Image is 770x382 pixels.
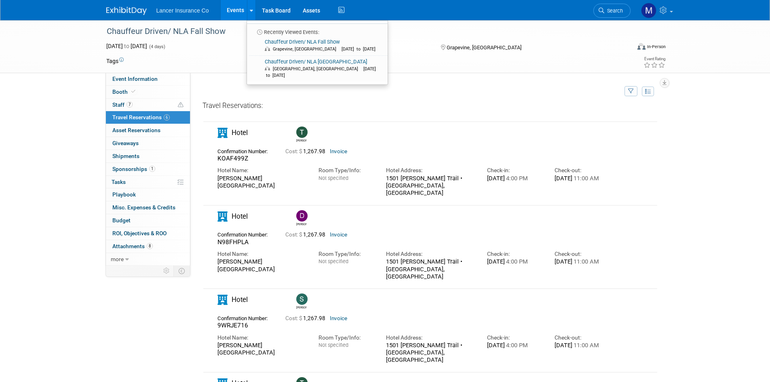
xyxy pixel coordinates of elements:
[106,124,190,137] a: Asset Reservations
[111,256,124,262] span: more
[164,114,170,120] span: 6
[285,315,303,321] span: Cost: $
[112,127,160,133] span: Asset Reservations
[217,146,273,155] div: Confirmation Number:
[386,258,475,280] div: 1501 [PERSON_NAME] Trail • [GEOGRAPHIC_DATA], [GEOGRAPHIC_DATA]
[160,266,174,276] td: Personalize Event Tab Strip
[604,8,623,14] span: Search
[149,166,155,172] span: 1
[112,114,170,120] span: Travel Reservations
[319,167,374,174] div: Room Type/Info:
[217,334,306,342] div: Hotel Name:
[330,232,347,238] a: Invoice
[106,163,190,175] a: Sponsorships1
[217,295,228,305] i: Hotel
[319,175,348,181] span: Not specified
[217,250,306,258] div: Hotel Name:
[112,179,126,185] span: Tasks
[178,101,184,109] span: Potential Scheduling Conflict -- at least one attendee is tagged in another overlapping event.
[555,175,610,182] div: [DATE]
[330,315,347,321] a: Invoice
[294,293,308,310] div: Steven O'Shea
[106,150,190,163] a: Shipments
[637,43,646,50] img: Format-Inperson.png
[148,44,165,49] span: (4 days)
[106,73,190,85] a: Event Information
[232,212,248,220] span: Hotel
[505,175,528,182] span: 4:00 PM
[505,258,528,265] span: 4:00 PM
[487,175,542,182] div: [DATE]
[217,342,306,357] div: [PERSON_NAME][GEOGRAPHIC_DATA]
[112,140,139,146] span: Giveaways
[555,167,610,174] div: Check-out:
[131,89,135,94] i: Booth reservation complete
[386,175,475,197] div: 1501 [PERSON_NAME] Trail • [GEOGRAPHIC_DATA], [GEOGRAPHIC_DATA]
[106,86,190,98] a: Booth
[555,250,610,258] div: Check-out:
[106,253,190,266] a: more
[217,167,306,174] div: Hotel Name:
[487,250,542,258] div: Check-in:
[319,334,374,342] div: Room Type/Info:
[296,127,308,138] img: Terrence Forrest
[106,176,190,188] a: Tasks
[319,342,348,348] span: Not specified
[112,89,137,95] span: Booth
[386,250,475,258] div: Hotel Address:
[112,204,175,211] span: Misc. Expenses & Credits
[386,167,475,174] div: Hotel Address:
[555,258,610,265] div: [DATE]
[572,342,599,349] span: 11:00 AM
[106,227,190,240] a: ROI, Objectives & ROO
[643,57,665,61] div: Event Rating
[106,99,190,111] a: Staff7
[156,7,209,14] span: Lancer Insurance Co
[285,232,329,238] span: 1,267.98
[555,334,610,342] div: Check-out:
[593,4,631,18] a: Search
[285,148,303,154] span: Cost: $
[106,201,190,214] a: Misc. Expenses & Credits
[249,36,384,55] a: Chauffeur Driven/ NLA Fall Show Grapevine, [GEOGRAPHIC_DATA] [DATE] to [DATE]
[342,46,380,52] span: [DATE] to [DATE]
[112,243,153,249] span: Attachments
[641,3,656,18] img: Matt Mushorn
[203,101,658,114] div: Travel Reservations:
[487,342,542,349] div: [DATE]
[386,334,475,342] div: Hotel Address:
[147,243,153,249] span: 8
[232,295,248,304] span: Hotel
[247,23,388,36] li: Recently Viewed Events:
[273,66,362,72] span: [GEOGRAPHIC_DATA], [GEOGRAPHIC_DATA]
[447,44,521,51] span: Grapevine, [GEOGRAPHIC_DATA]
[232,129,248,137] span: Hotel
[106,214,190,227] a: Budget
[319,258,348,264] span: Not specified
[104,24,618,39] div: Chauffeur Driven/ NLA Fall Show
[106,111,190,124] a: Travel Reservations6
[112,166,155,172] span: Sponsorships
[123,43,131,49] span: to
[273,46,340,52] span: Grapevine, [GEOGRAPHIC_DATA]
[173,266,190,276] td: Toggle Event Tabs
[217,229,273,238] div: Confirmation Number:
[296,210,308,222] img: Dana Turilli
[294,127,308,143] div: Terrence Forrest
[487,167,542,174] div: Check-in:
[217,155,248,162] span: KOAF499Z
[249,56,384,82] a: Chauffeur Driven/ NLA [GEOGRAPHIC_DATA] [GEOGRAPHIC_DATA], [GEOGRAPHIC_DATA] [DATE] to [DATE]
[106,43,147,49] span: [DATE] [DATE]
[265,66,376,78] span: [DATE] to [DATE]
[112,230,167,236] span: ROI, Objectives & ROO
[106,57,124,65] td: Tags
[386,342,475,364] div: 1501 [PERSON_NAME] Trail • [GEOGRAPHIC_DATA], [GEOGRAPHIC_DATA]
[217,175,306,190] div: [PERSON_NAME][GEOGRAPHIC_DATA]
[319,250,374,258] div: Room Type/Info:
[572,258,599,265] span: 11:00 AM
[217,211,228,222] i: Hotel
[285,315,329,321] span: 1,267.98
[296,222,306,226] div: Dana Turilli
[217,238,249,246] span: N98FHPLA
[127,101,133,108] span: 7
